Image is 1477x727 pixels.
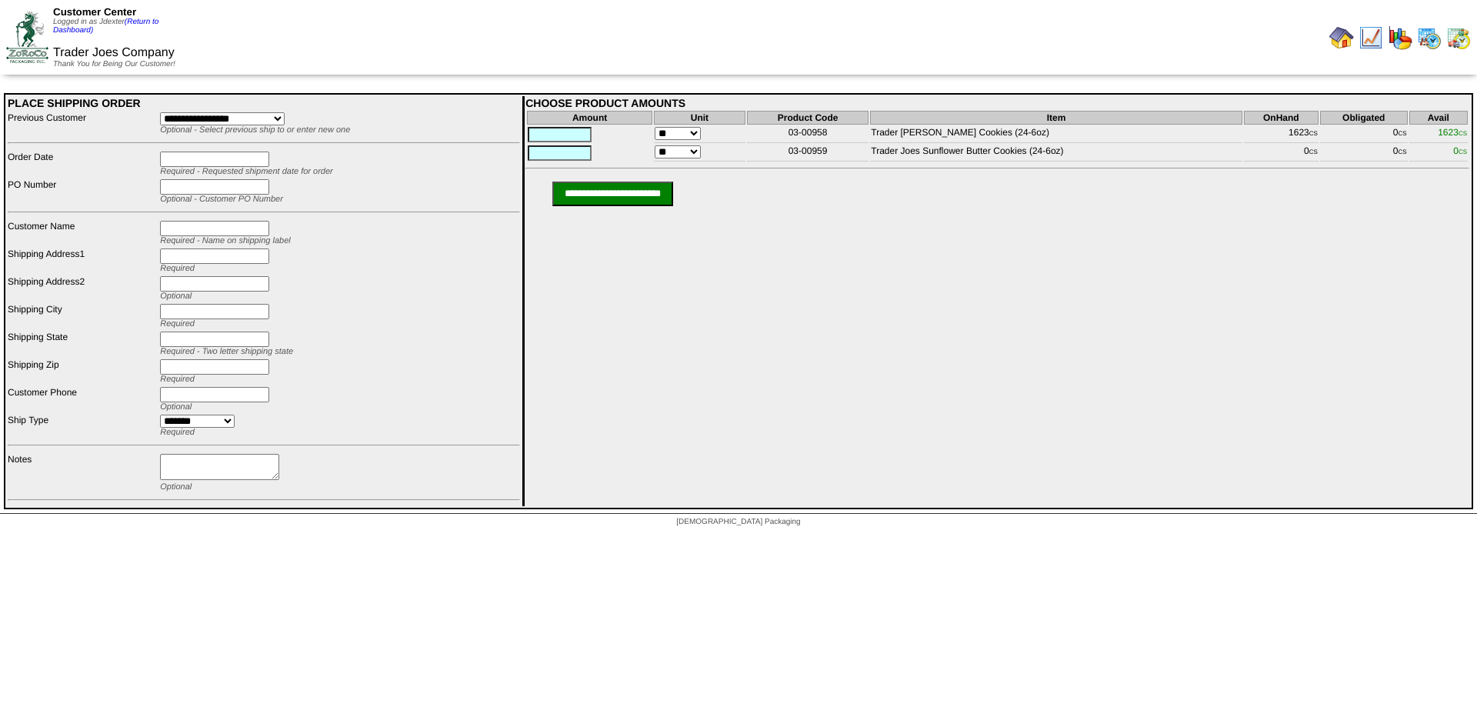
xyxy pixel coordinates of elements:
[7,358,158,385] td: Shipping Zip
[1244,126,1319,143] td: 1623
[160,236,290,245] span: Required - Name on shipping label
[1244,145,1319,162] td: 0
[1459,148,1467,155] span: CS
[53,60,175,68] span: Thank You for Being Our Customer!
[870,126,1242,143] td: Trader [PERSON_NAME] Cookies (24-6oz)
[527,111,652,125] th: Amount
[160,347,293,356] span: Required - Two letter shipping state
[1309,148,1318,155] span: CS
[160,167,332,176] span: Required - Requested shipment date for order
[1309,130,1318,137] span: CS
[7,453,158,492] td: Notes
[1399,130,1407,137] span: CS
[1329,25,1354,50] img: home.gif
[53,18,158,35] span: Logged in as Jdexter
[160,428,195,437] span: Required
[160,195,283,204] span: Optional - Customer PO Number
[1359,25,1383,50] img: line_graph.gif
[7,248,158,274] td: Shipping Address1
[1453,145,1467,156] span: 0
[160,292,192,301] span: Optional
[160,482,192,492] span: Optional
[160,375,195,384] span: Required
[53,6,136,18] span: Customer Center
[1417,25,1442,50] img: calendarprod.gif
[6,12,48,63] img: ZoRoCo_Logo(Green%26Foil)%20jpg.webp
[654,111,745,125] th: Unit
[1320,145,1408,162] td: 0
[870,145,1242,162] td: Trader Joes Sunflower Butter Cookies (24-6oz)
[160,319,195,328] span: Required
[7,386,158,412] td: Customer Phone
[870,111,1242,125] th: Item
[1399,148,1407,155] span: CS
[160,125,350,135] span: Optional - Select previous ship to or enter new one
[747,145,869,162] td: 03-00959
[160,402,192,412] span: Optional
[747,111,869,125] th: Product Code
[7,151,158,177] td: Order Date
[1409,111,1468,125] th: Avail
[8,97,520,109] div: PLACE SHIPPING ORDER
[7,112,158,135] td: Previous Customer
[1320,126,1408,143] td: 0
[53,46,175,59] span: Trader Joes Company
[7,275,158,302] td: Shipping Address2
[1244,111,1319,125] th: OnHand
[7,303,158,329] td: Shipping City
[7,414,158,438] td: Ship Type
[676,518,800,526] span: [DEMOGRAPHIC_DATA] Packaging
[7,178,158,205] td: PO Number
[7,220,158,246] td: Customer Name
[53,18,158,35] a: (Return to Dashboard)
[1438,127,1467,138] span: 1623
[1459,130,1467,137] span: CS
[747,126,869,143] td: 03-00958
[1446,25,1471,50] img: calendarinout.gif
[7,331,158,357] td: Shipping State
[1320,111,1408,125] th: Obligated
[1388,25,1412,50] img: graph.gif
[160,264,195,273] span: Required
[525,97,1469,109] div: CHOOSE PRODUCT AMOUNTS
